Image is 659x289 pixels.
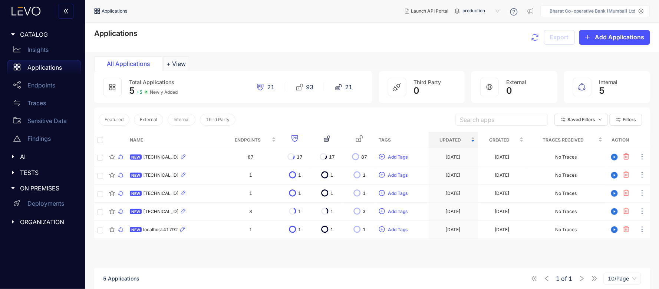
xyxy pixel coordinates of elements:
span: Add Tags [388,191,408,196]
button: ellipsis [638,206,646,217]
div: All Applications [101,60,156,67]
span: caret-right [10,154,16,159]
td: 1 [223,166,279,185]
span: ellipsis [639,226,646,234]
span: Applications [102,9,127,14]
button: Export [544,30,575,45]
span: play-circle [609,154,620,160]
button: plus-circleAdd Tags [379,224,408,236]
button: plus-circleAdd Tags [379,187,408,199]
span: 1 [330,227,333,232]
span: play-circle [609,190,620,197]
span: star [109,154,115,160]
span: 1 [298,173,301,178]
span: Internal [174,117,190,122]
div: No Traces [555,155,577,160]
div: [DATE] [495,191,510,196]
span: ORGANIZATION [20,219,75,225]
div: No Traces [555,191,577,196]
span: 5 [599,86,605,96]
span: ellipsis [639,153,646,162]
div: AI [4,149,81,165]
span: Add Tags [388,227,408,232]
span: 87 [361,155,367,160]
button: Add tab [163,56,189,71]
span: Traces Received [530,136,597,144]
div: CATALOG [4,27,81,42]
button: ellipsis [638,169,646,181]
span: Saved Filters [568,117,596,122]
p: Traces [27,100,46,106]
button: plus-circleAdd Tags [379,151,408,163]
span: [TECHNICAL_ID] [143,209,179,214]
a: Endpoints [7,78,81,96]
span: Total Applications [129,79,174,85]
span: 1 [363,191,366,196]
span: 0 [414,86,420,96]
span: 0 [506,86,512,96]
a: Traces [7,96,81,113]
span: caret-right [10,219,16,225]
span: down [599,118,602,122]
span: CATALOG [20,31,75,38]
span: 93 [306,84,314,90]
span: TESTS [20,169,75,176]
button: double-left [59,4,73,19]
span: Add Tags [388,155,408,160]
button: External [134,114,163,126]
span: Updated [432,136,470,144]
th: Action [606,132,635,148]
button: play-circle [609,187,620,199]
span: caret-right [10,186,16,191]
span: 1 [330,191,333,196]
span: 5 Applications [103,275,139,282]
span: 17 [329,155,335,160]
span: 1 [298,227,301,232]
button: Saved Filtersdown [554,114,608,126]
span: plus-circle [379,226,385,233]
span: play-circle [609,226,620,233]
div: [DATE] [495,209,510,214]
p: Insights [27,46,49,53]
span: Add Applications [595,34,645,40]
span: caret-right [10,170,16,175]
span: 17 [297,155,303,160]
div: [DATE] [495,173,510,178]
span: ON PREMISES [20,185,75,192]
span: Applications [94,29,138,38]
span: [TECHNICAL_ID] [143,173,179,178]
span: star [109,172,115,178]
span: double-left [63,8,69,15]
span: Internal [599,79,617,85]
span: External [140,117,157,122]
span: 1 [569,275,573,282]
td: 3 [223,203,279,221]
span: 10/Page [608,273,637,284]
span: 21 [267,84,274,90]
span: Third Party [206,117,230,122]
span: External [506,79,526,85]
span: ellipsis [639,171,646,180]
th: Traces Received [527,132,606,148]
button: ellipsis [638,151,646,163]
th: Endpoints [223,132,279,148]
div: [DATE] [446,191,461,196]
td: 1 [223,185,279,203]
div: [DATE] [495,155,510,160]
span: NEW [130,173,142,178]
a: Sensitive Data [7,113,81,131]
span: [TECHNICAL_ID] [143,191,179,196]
div: [DATE] [446,155,461,160]
th: Name [127,132,223,148]
span: star [109,190,115,196]
span: Endpoints [225,136,270,144]
span: 1 [330,209,333,214]
span: Third Party [414,79,441,85]
span: star [109,209,115,215]
span: 21 [345,84,353,90]
div: [DATE] [446,209,461,214]
span: plus [585,34,591,41]
button: Third Party [200,114,235,126]
p: Sensitive Data [27,117,67,124]
span: production [463,5,501,17]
